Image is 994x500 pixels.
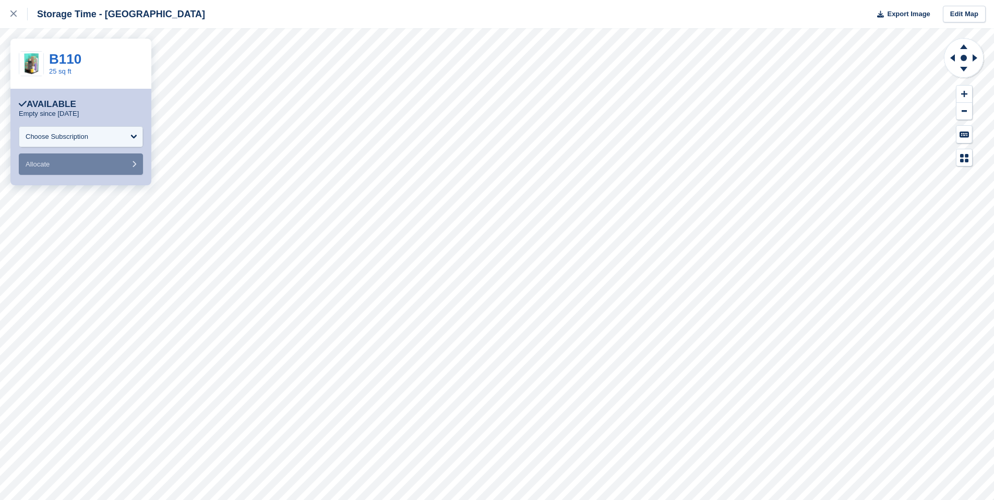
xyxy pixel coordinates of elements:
button: Allocate [19,153,143,175]
a: B110 [49,51,81,67]
div: Choose Subscription [26,132,88,142]
p: Empty since [DATE] [19,110,79,118]
img: 25ft.jpg [19,52,43,76]
button: Map Legend [956,149,972,166]
button: Keyboard Shortcuts [956,126,972,143]
button: Zoom Out [956,103,972,120]
span: Export Image [887,9,930,19]
a: Edit Map [943,6,986,23]
button: Zoom In [956,86,972,103]
a: 25 sq ft [49,67,71,75]
div: Storage Time - [GEOGRAPHIC_DATA] [28,8,205,20]
span: Allocate [26,160,50,168]
div: Available [19,99,76,110]
button: Export Image [871,6,930,23]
